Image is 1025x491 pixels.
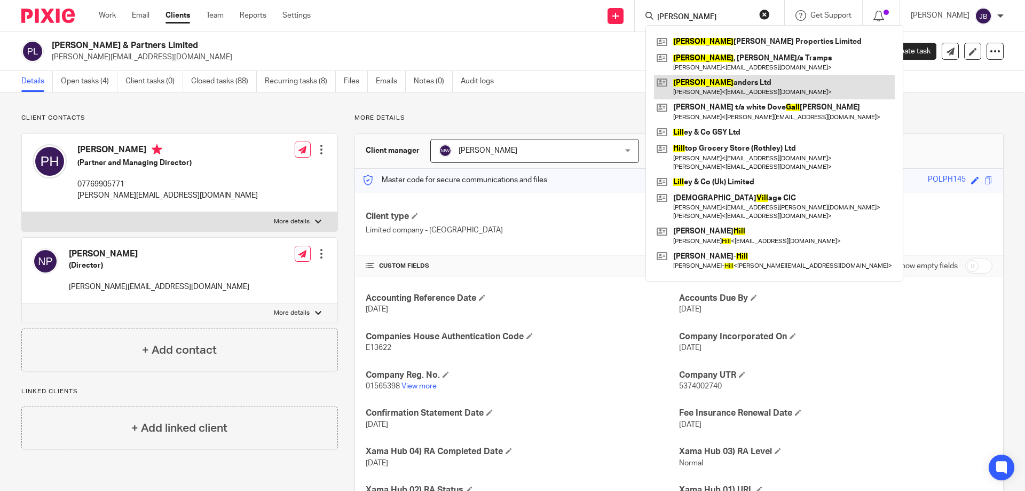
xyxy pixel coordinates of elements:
[366,421,388,428] span: [DATE]
[461,71,502,92] a: Audit logs
[69,282,249,292] p: [PERSON_NAME][EMAIL_ADDRESS][DOMAIN_NAME]
[152,144,162,155] i: Primary
[282,10,311,21] a: Settings
[366,262,679,270] h4: CUSTOM FIELDS
[679,421,701,428] span: [DATE]
[679,331,992,342] h4: Company Incorporated On
[679,293,992,304] h4: Accounts Due By
[366,331,679,342] h4: Companies House Authentication Code
[52,40,697,51] h2: [PERSON_NAME] & Partners Limited
[240,10,266,21] a: Reports
[679,306,701,313] span: [DATE]
[69,260,249,271] h5: (Director)
[274,217,310,226] p: More details
[33,248,58,274] img: svg%3E
[77,144,258,158] h4: [PERSON_NAME]
[354,114,1004,122] p: More details
[759,9,770,20] button: Clear
[439,144,452,157] img: svg%3E
[874,43,936,60] a: Create task
[21,114,338,122] p: Client contacts
[132,10,149,21] a: Email
[77,179,258,190] p: 07769905771
[33,144,67,178] img: svg%3E
[274,309,310,317] p: More details
[265,71,336,92] a: Recurring tasks (8)
[366,211,679,222] h4: Client type
[679,446,992,457] h4: Xama Hub 03) RA Level
[414,71,453,92] a: Notes (0)
[376,71,406,92] a: Emails
[366,459,388,467] span: [DATE]
[366,306,388,313] span: [DATE]
[52,52,858,63] p: [PERSON_NAME][EMAIL_ADDRESS][DOMAIN_NAME]
[810,12,851,19] span: Get Support
[459,147,517,154] span: [PERSON_NAME]
[131,420,227,437] h4: + Add linked client
[165,10,190,21] a: Clients
[69,248,249,260] h4: [PERSON_NAME]
[679,408,992,419] h4: Fee Insurance Renewal Date
[401,383,437,390] a: View more
[344,71,368,92] a: Files
[142,342,217,358] h4: + Add contact
[366,145,420,156] h3: Client manager
[679,344,701,352] span: [DATE]
[99,10,116,21] a: Work
[77,190,258,201] p: [PERSON_NAME][EMAIL_ADDRESS][DOMAIN_NAME]
[206,10,224,21] a: Team
[125,71,183,92] a: Client tasks (0)
[679,370,992,381] h4: Company UTR
[928,174,966,186] div: POLPH145
[21,9,75,23] img: Pixie
[366,446,679,457] h4: Xama Hub 04) RA Completed Date
[61,71,117,92] a: Open tasks (4)
[679,459,703,467] span: Normal
[366,293,679,304] h4: Accounting Reference Date
[77,158,258,168] h5: (Partner and Managing Director)
[366,344,391,352] span: E13622
[363,175,547,185] p: Master code for secure communications and files
[366,225,679,236] p: Limited company - [GEOGRAPHIC_DATA]
[366,383,400,390] span: 01565398
[656,13,752,22] input: Search
[366,370,679,381] h4: Company Reg. No.
[21,71,53,92] a: Details
[191,71,257,92] a: Closed tasks (88)
[21,387,338,396] p: Linked clients
[896,261,958,271] label: Show empty fields
[975,7,992,25] img: svg%3E
[366,408,679,419] h4: Confirmation Statement Date
[679,383,722,390] span: 5374002740
[911,10,969,21] p: [PERSON_NAME]
[21,40,44,63] img: svg%3E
